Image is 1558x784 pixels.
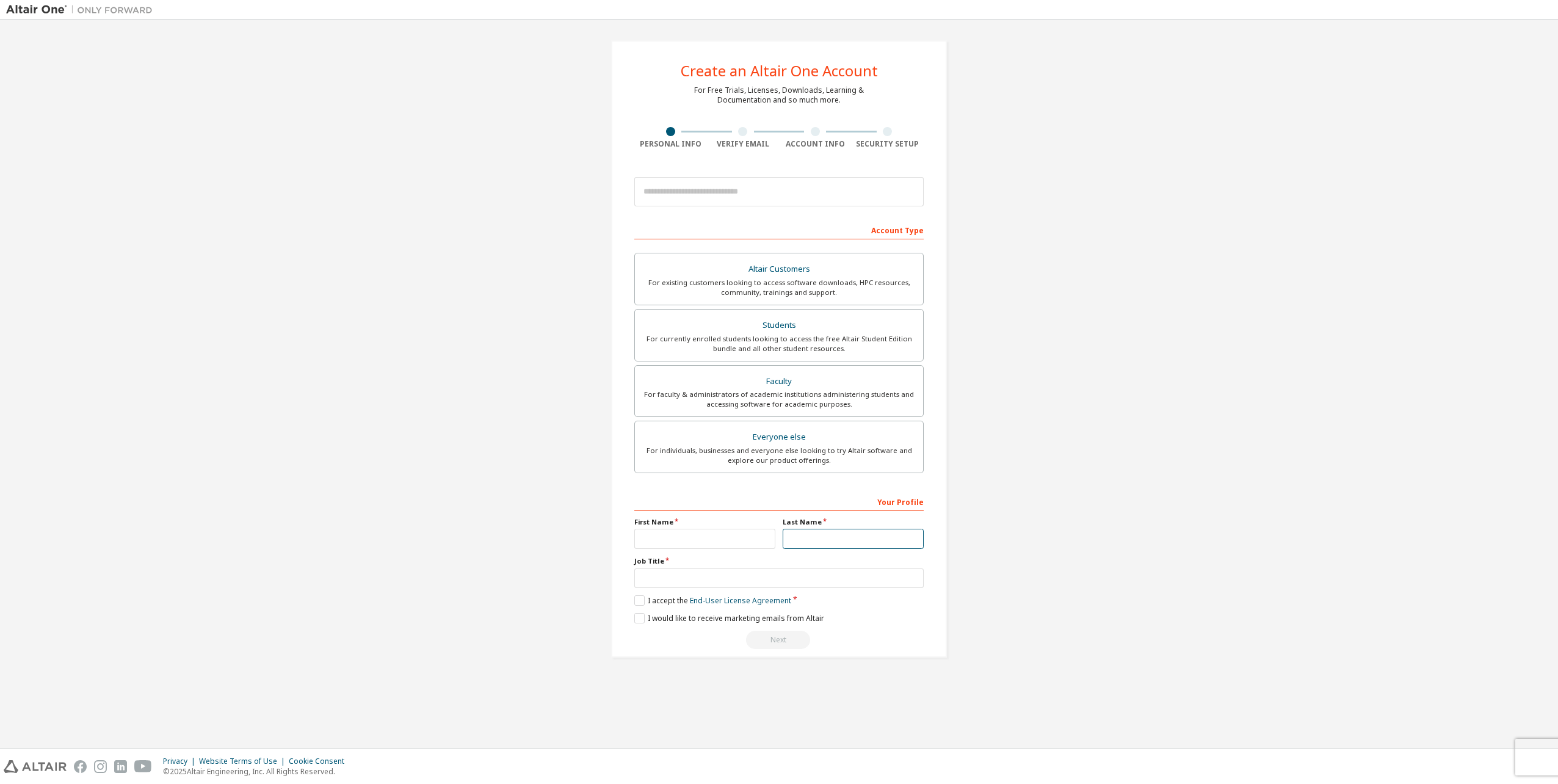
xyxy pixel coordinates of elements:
div: Account Info [779,139,852,149]
p: © 2025 Altair Engineering, Inc. All Rights Reserved. [163,766,352,777]
img: altair_logo.svg [4,760,67,773]
div: Account Type [634,220,924,239]
div: Personal Info [634,139,707,149]
img: linkedin.svg [114,760,127,773]
div: Students [642,317,916,334]
div: Select your account type to continue [634,631,924,649]
img: facebook.svg [74,760,87,773]
label: Last Name [783,517,924,527]
div: Faculty [642,373,916,390]
div: Altair Customers [642,261,916,278]
div: Verify Email [707,139,780,149]
div: Your Profile [634,492,924,511]
div: Website Terms of Use [199,757,289,766]
img: youtube.svg [134,760,152,773]
div: For individuals, businesses and everyone else looking to try Altair software and explore our prod... [642,446,916,465]
div: For existing customers looking to access software downloads, HPC resources, community, trainings ... [642,278,916,297]
img: Altair One [6,4,159,16]
img: instagram.svg [94,760,107,773]
div: Create an Altair One Account [681,64,878,78]
div: Cookie Consent [289,757,352,766]
div: Everyone else [642,429,916,446]
label: First Name [634,517,775,527]
div: For Free Trials, Licenses, Downloads, Learning & Documentation and so much more. [694,85,864,105]
div: Privacy [163,757,199,766]
label: I accept the [634,595,791,606]
a: End-User License Agreement [690,595,791,606]
div: Security Setup [852,139,924,149]
label: I would like to receive marketing emails from Altair [634,613,824,623]
label: Job Title [634,556,924,566]
div: For currently enrolled students looking to access the free Altair Student Edition bundle and all ... [642,334,916,354]
div: For faculty & administrators of academic institutions administering students and accessing softwa... [642,390,916,409]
